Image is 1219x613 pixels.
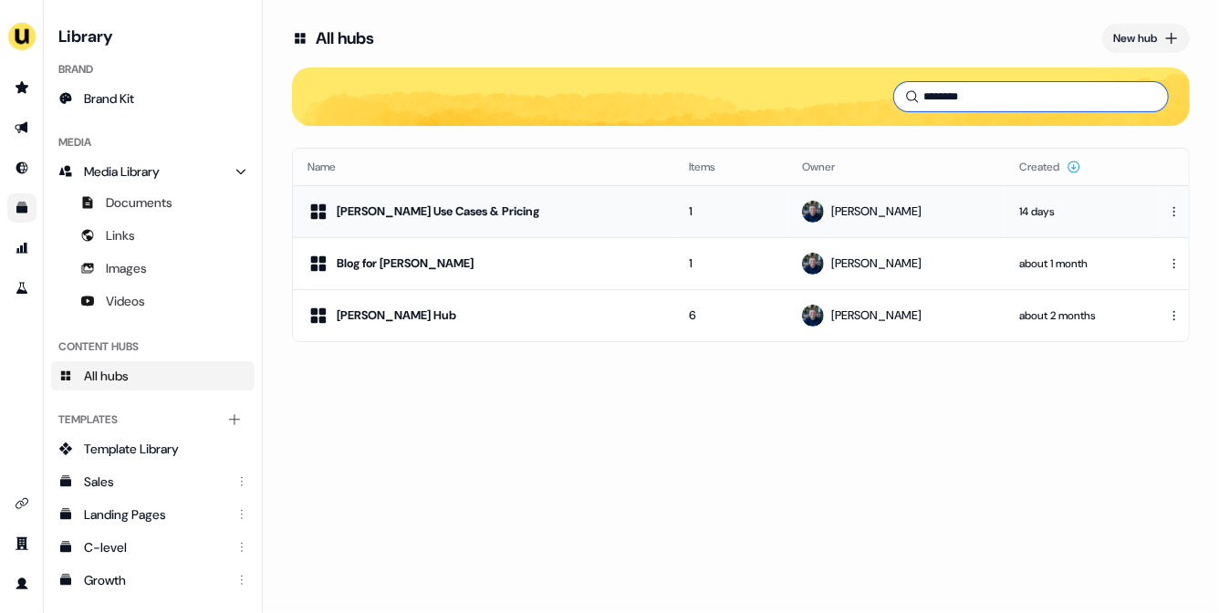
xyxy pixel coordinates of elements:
span: Links [106,226,135,244]
td: 1 [674,237,787,289]
img: James Johnson avatar [802,305,824,327]
td: 6 [674,289,787,341]
a: C-level [51,533,255,562]
span: All hubs [84,367,129,385]
span: Videos [106,292,145,310]
div: [PERSON_NAME] Use Cases & Pricing [337,203,539,221]
a: Documents [51,188,255,217]
div: about 1 month [1019,255,1145,273]
div: All hubs [316,27,374,49]
span: Template Library [84,440,179,458]
a: All hubs [51,361,255,390]
a: Go to integrations [7,489,36,518]
div: Growth [84,571,225,589]
a: Go to prospects [7,73,36,102]
div: Blog for [PERSON_NAME] [337,255,474,273]
button: New hub [1102,24,1190,53]
div: [PERSON_NAME] [831,203,922,221]
h3: Library [51,22,255,47]
button: Name [307,151,358,183]
a: Go to templates [7,193,36,223]
div: Brand [51,55,255,84]
button: Items [689,151,737,183]
span: Media Library [84,162,160,181]
div: Landing Pages [84,505,225,524]
div: [PERSON_NAME] [831,255,922,273]
a: Videos [51,286,255,316]
span: Documents [106,193,172,212]
div: [PERSON_NAME] [831,306,922,325]
div: Media [51,128,255,157]
div: Templates [51,405,255,434]
a: Go to experiments [7,274,36,303]
img: James Johnson avatar [802,253,824,275]
div: Sales [84,473,225,491]
div: [PERSON_NAME] Hub [337,306,456,325]
img: James Johnson avatar [802,201,824,223]
button: Created [1019,151,1081,183]
a: Landing Pages [51,500,255,529]
a: Links [51,221,255,250]
a: Brand Kit [51,84,255,113]
a: Sales [51,467,255,496]
a: Growth [51,566,255,595]
button: Owner [802,151,857,183]
a: Go to profile [7,569,36,598]
a: Go to team [7,529,36,558]
div: C-level [84,538,225,556]
a: Go to Inbound [7,153,36,182]
div: Content Hubs [51,332,255,361]
div: 14 days [1019,203,1145,221]
a: Go to attribution [7,234,36,263]
span: Brand Kit [84,89,134,108]
a: Go to outbound experience [7,113,36,142]
span: Images [106,259,147,277]
td: 1 [674,185,787,237]
a: Media Library [51,157,255,186]
a: Template Library [51,434,255,463]
a: Images [51,254,255,283]
div: about 2 months [1019,306,1145,325]
div: New hub [1113,29,1157,47]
